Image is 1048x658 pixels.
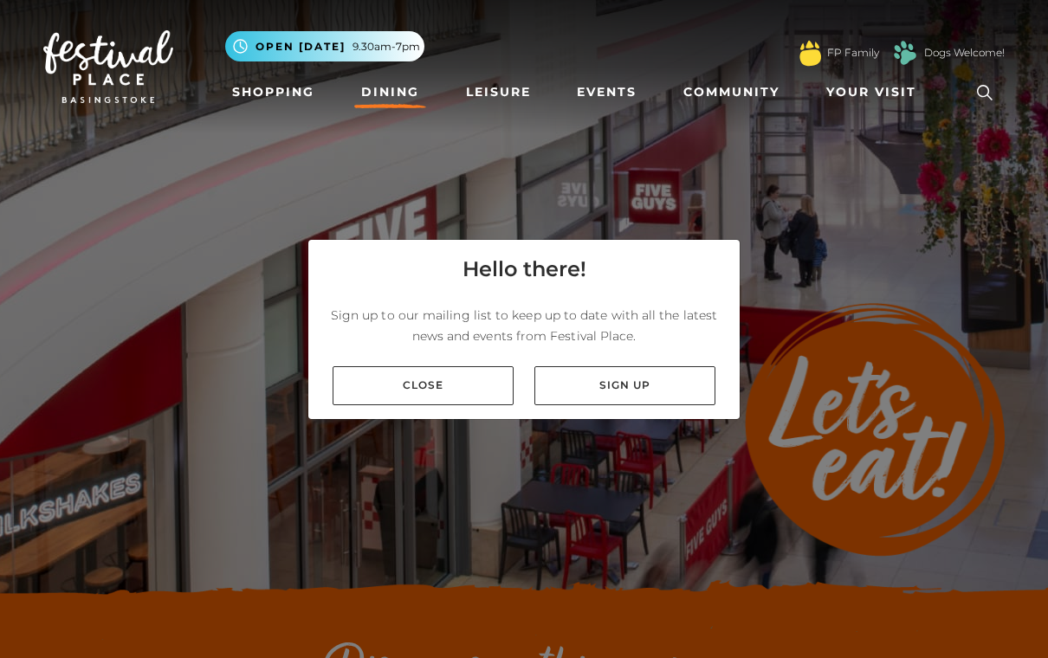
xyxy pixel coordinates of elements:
[43,30,173,103] img: Festival Place Logo
[322,305,726,346] p: Sign up to our mailing list to keep up to date with all the latest news and events from Festival ...
[826,83,916,101] span: Your Visit
[333,366,514,405] a: Close
[676,76,786,108] a: Community
[819,76,932,108] a: Your Visit
[534,366,715,405] a: Sign up
[256,39,346,55] span: Open [DATE]
[225,76,321,108] a: Shopping
[827,45,879,61] a: FP Family
[353,39,420,55] span: 9.30am-7pm
[924,45,1005,61] a: Dogs Welcome!
[570,76,644,108] a: Events
[463,254,586,285] h4: Hello there!
[225,31,424,61] button: Open [DATE] 9.30am-7pm
[354,76,426,108] a: Dining
[459,76,538,108] a: Leisure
